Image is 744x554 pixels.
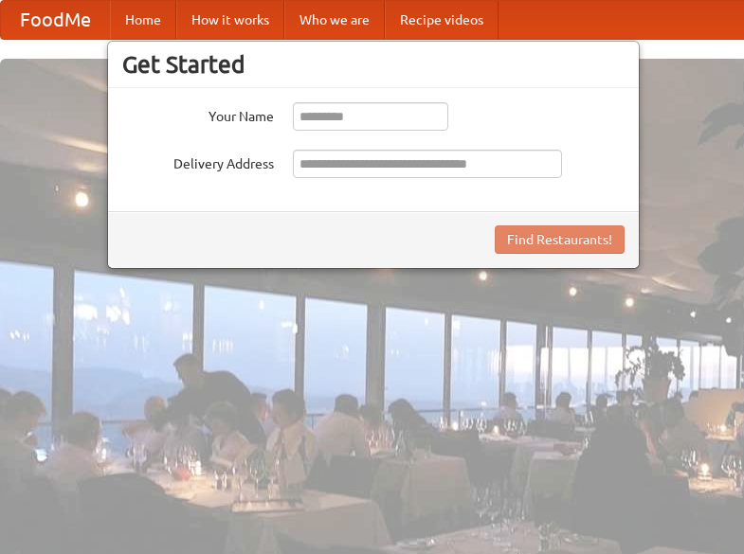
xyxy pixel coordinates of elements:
[176,1,284,39] a: How it works
[1,1,110,39] a: FoodMe
[495,225,625,254] button: Find Restaurants!
[122,102,274,126] label: Your Name
[122,150,274,173] label: Delivery Address
[110,1,176,39] a: Home
[385,1,499,39] a: Recipe videos
[284,1,385,39] a: Who we are
[122,50,625,79] h3: Get Started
